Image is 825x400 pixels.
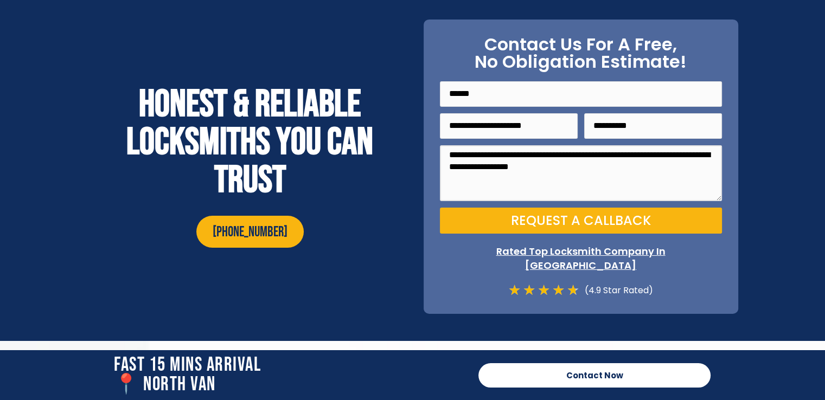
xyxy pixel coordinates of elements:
form: On Point Locksmith [440,81,722,241]
div: 4.7/5 [508,283,579,298]
h2: Fast 15 Mins Arrival 📍 north van [114,356,468,395]
i: ★ [538,283,550,298]
i: ★ [508,283,521,298]
p: Rated Top Locksmith Company In [GEOGRAPHIC_DATA] [440,244,722,272]
span: Contact Now [566,371,623,379]
i: ★ [523,283,535,298]
h2: Honest & reliable locksmiths you can trust [93,86,407,199]
span: [PHONE_NUMBER] [213,224,287,241]
i: ★ [552,283,565,298]
div: (4.9 Star Rated) [579,283,653,298]
span: Request a Callback [511,214,651,227]
i: ★ [567,283,579,298]
button: Request a Callback [440,208,722,234]
a: [PHONE_NUMBER] [196,216,304,248]
a: Contact Now [478,363,711,388]
h2: Contact Us For A Free, No Obligation Estimate! [440,36,722,70]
